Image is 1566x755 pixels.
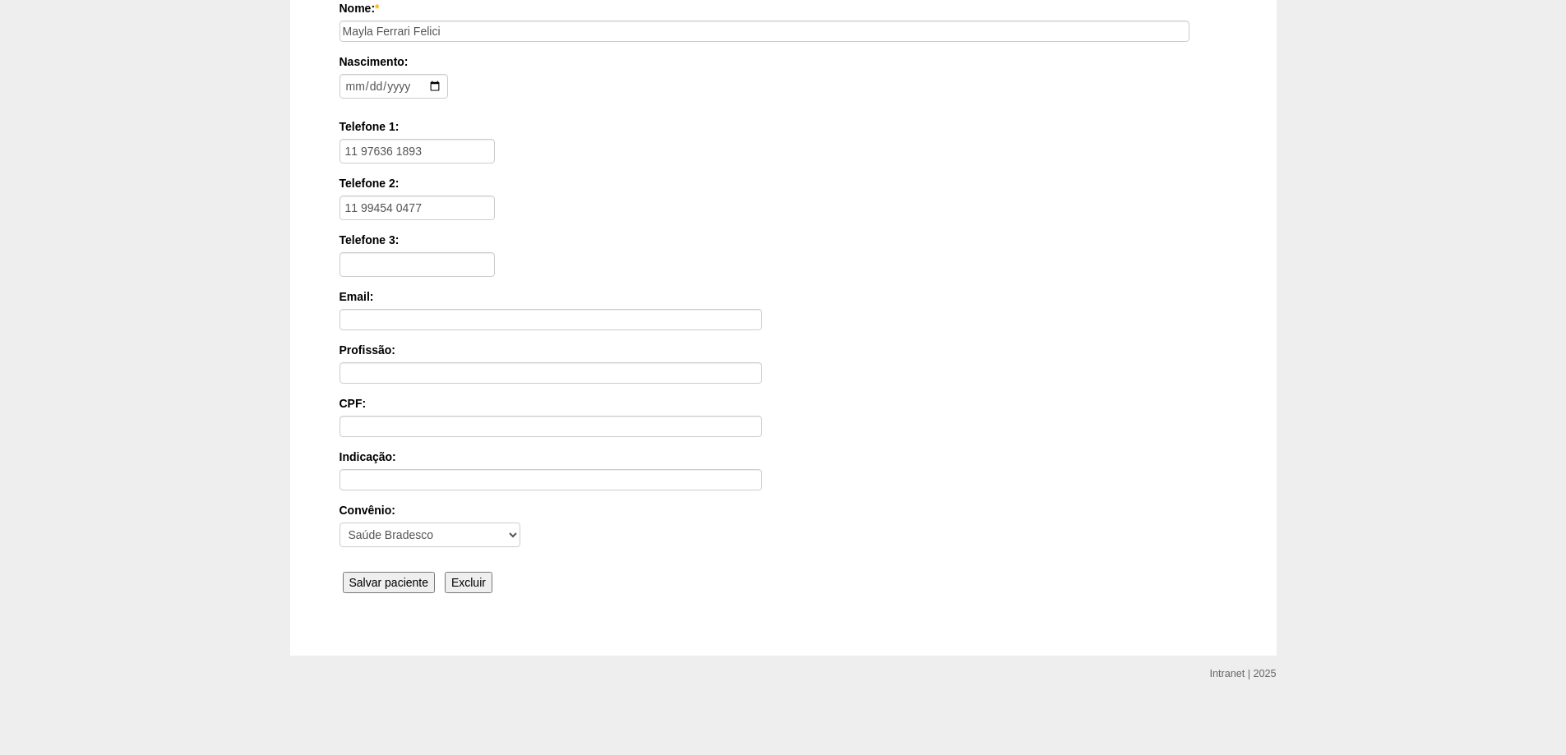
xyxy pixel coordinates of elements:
input: Excluir [445,572,492,593]
label: Email: [340,288,1227,305]
label: CPF: [340,395,1227,412]
div: Intranet | 2025 [1210,665,1277,682]
label: Convênio: [340,502,1227,518]
label: Nascimento: [340,53,1222,70]
label: Telefone 3: [340,232,1227,248]
label: Telefone 1: [340,118,1227,135]
label: Profissão: [340,342,1227,358]
label: Indicação: [340,449,1227,465]
input: Salvar paciente [343,572,436,593]
label: Telefone 2: [340,175,1227,191]
span: Este campo é obrigatório. [375,2,379,15]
